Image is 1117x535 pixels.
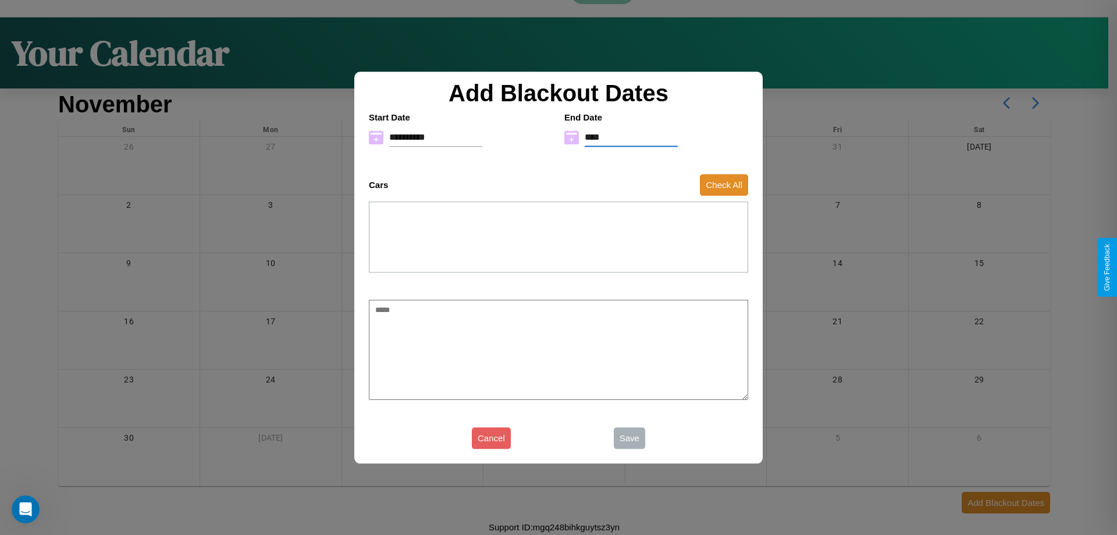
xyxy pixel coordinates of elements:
[12,495,40,523] iframe: Intercom live chat
[369,112,553,122] h4: Start Date
[700,174,748,196] button: Check All
[1103,244,1111,291] div: Give Feedback
[472,427,511,449] button: Cancel
[363,80,754,107] h2: Add Blackout Dates
[614,427,645,449] button: Save
[369,180,388,190] h4: Cars
[564,112,748,122] h4: End Date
